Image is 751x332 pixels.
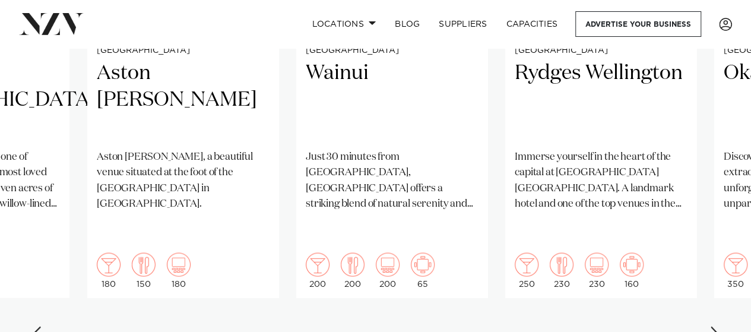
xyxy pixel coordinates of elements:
[620,252,644,276] img: meeting.png
[724,252,747,288] div: 350
[497,11,568,37] a: Capacities
[376,252,400,288] div: 200
[167,252,191,276] img: theatre.png
[97,46,269,55] small: [GEOGRAPHIC_DATA]
[515,149,687,211] p: Immerse yourself in the heart of the capital at [GEOGRAPHIC_DATA] [GEOGRAPHIC_DATA]. A landmark h...
[97,252,121,276] img: cocktail.png
[306,252,329,276] img: cocktail.png
[550,252,573,288] div: 230
[515,59,687,140] h2: Rydges Wellington
[167,252,191,288] div: 180
[306,252,329,288] div: 200
[724,252,747,276] img: cocktail.png
[97,149,269,211] p: Aston [PERSON_NAME], a beautiful venue situated at the foot of the [GEOGRAPHIC_DATA] in [GEOGRAPH...
[132,252,156,276] img: dining.png
[411,252,435,288] div: 65
[97,252,121,288] div: 180
[411,252,435,276] img: meeting.png
[429,11,496,37] a: SUPPLIERS
[620,252,644,288] div: 160
[19,13,84,34] img: nzv-logo.png
[385,11,429,37] a: BLOG
[306,59,478,140] h2: Wainui
[306,46,478,55] small: [GEOGRAPHIC_DATA]
[585,252,609,288] div: 230
[302,11,385,37] a: Locations
[341,252,365,288] div: 200
[585,252,609,276] img: theatre.png
[515,252,538,276] img: cocktail.png
[515,252,538,288] div: 250
[132,252,156,288] div: 150
[550,252,573,276] img: dining.png
[97,59,269,140] h2: Aston [PERSON_NAME]
[376,252,400,276] img: theatre.png
[341,252,365,276] img: dining.png
[515,46,687,55] small: [GEOGRAPHIC_DATA]
[306,149,478,211] p: Just 30 minutes from [GEOGRAPHIC_DATA], [GEOGRAPHIC_DATA] offers a striking blend of natural sere...
[575,11,701,37] a: Advertise your business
